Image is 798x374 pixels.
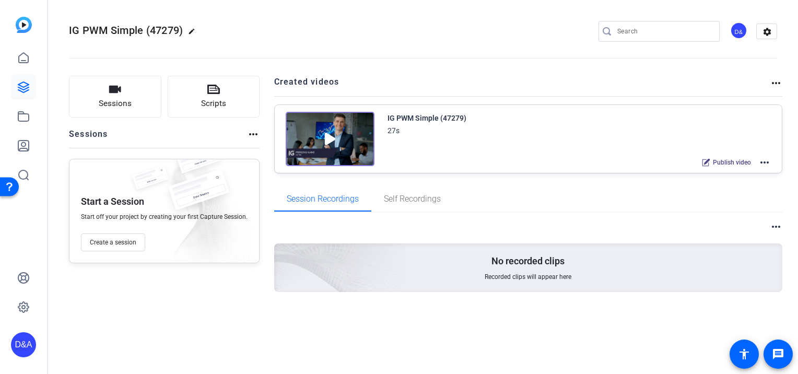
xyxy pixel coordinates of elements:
[757,24,778,40] mat-icon: settings
[159,170,238,221] img: fake-session.png
[81,213,248,221] span: Start off your project by creating your first Capture Session.
[90,238,136,247] span: Create a session
[491,255,565,267] p: No recorded clips
[168,76,260,118] button: Scripts
[247,128,260,141] mat-icon: more_horiz
[127,166,174,196] img: fake-session.png
[81,195,144,208] p: Start a Session
[770,220,782,233] mat-icon: more_horiz
[617,25,711,38] input: Search
[152,156,254,268] img: embarkstudio-empty-session.png
[11,332,36,357] div: D&A
[81,233,145,251] button: Create a session
[388,112,466,124] div: IG PWM Simple (47279)
[758,156,771,169] mat-icon: more_horiz
[286,112,374,166] img: Creator Project Thumbnail
[730,22,747,39] div: D&
[69,128,108,148] h2: Sessions
[388,124,400,137] div: 27s
[730,22,748,40] ngx-avatar: Dawson & Associates
[770,77,782,89] mat-icon: more_horiz
[188,28,201,40] mat-icon: edit
[772,348,784,360] mat-icon: message
[274,76,770,96] h2: Created videos
[713,158,751,167] span: Publish video
[157,141,406,367] img: embarkstudio-empty-session.png
[99,98,132,110] span: Sessions
[287,195,359,203] span: Session Recordings
[384,195,441,203] span: Self Recordings
[170,144,227,182] img: fake-session.png
[485,273,571,281] span: Recorded clips will appear here
[738,348,750,360] mat-icon: accessibility
[69,24,183,37] span: IG PWM Simple (47279)
[16,17,32,33] img: blue-gradient.svg
[69,76,161,118] button: Sessions
[201,98,226,110] span: Scripts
